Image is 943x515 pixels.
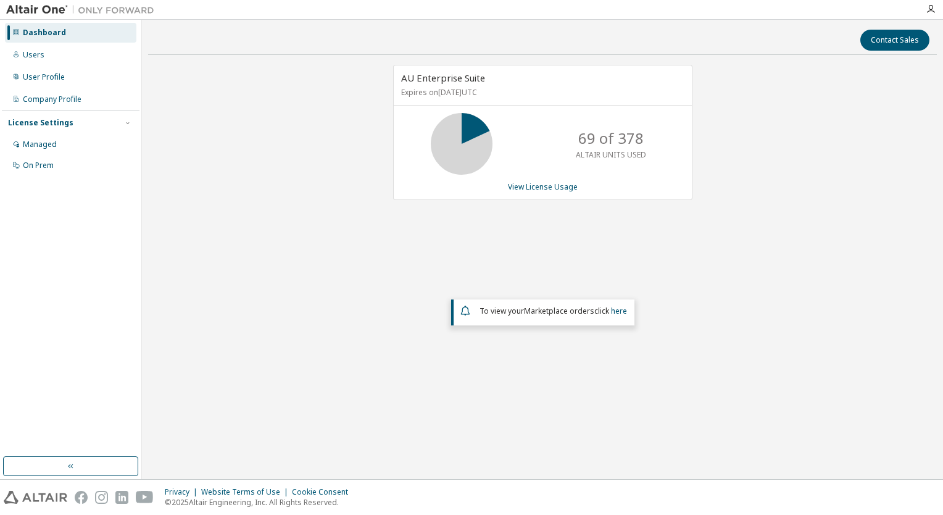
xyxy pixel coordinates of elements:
div: Users [23,50,44,60]
p: © 2025 Altair Engineering, Inc. All Rights Reserved. [165,497,355,508]
div: User Profile [23,72,65,82]
div: On Prem [23,161,54,170]
span: AU Enterprise Suite [401,72,485,84]
p: Expires on [DATE] UTC [401,87,681,98]
div: Website Terms of Use [201,487,292,497]
a: View License Usage [508,182,578,192]
em: Marketplace orders [524,306,594,316]
div: Privacy [165,487,201,497]
div: Dashboard [23,28,66,38]
div: Company Profile [23,94,81,104]
div: Managed [23,140,57,149]
a: here [611,306,627,316]
p: 69 of 378 [578,128,644,149]
div: Cookie Consent [292,487,355,497]
img: facebook.svg [75,491,88,504]
img: instagram.svg [95,491,108,504]
div: License Settings [8,118,73,128]
img: youtube.svg [136,491,154,504]
button: Contact Sales [860,30,929,51]
span: To view your click [480,306,627,316]
img: Altair One [6,4,160,16]
img: linkedin.svg [115,491,128,504]
p: ALTAIR UNITS USED [576,149,646,160]
img: altair_logo.svg [4,491,67,504]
